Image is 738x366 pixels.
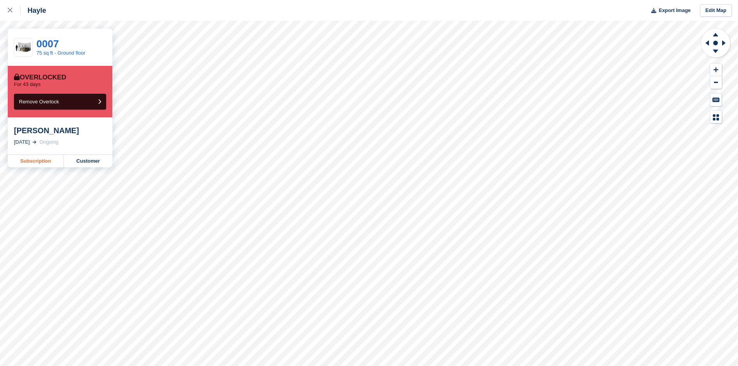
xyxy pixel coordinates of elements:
[700,4,732,17] a: Edit Map
[40,138,58,146] div: Ongoing
[710,64,722,76] button: Zoom In
[14,74,66,81] div: Overlocked
[64,155,112,167] a: Customer
[21,6,46,15] div: Hayle
[14,94,106,110] button: Remove Overlock
[36,50,85,56] a: 75 sq ft - Ground floor
[19,99,59,105] span: Remove Overlock
[14,81,41,88] p: For 43 days
[710,93,722,106] button: Keyboard Shortcuts
[8,155,64,167] a: Subscription
[14,126,106,135] div: [PERSON_NAME]
[659,7,690,14] span: Export Image
[36,38,59,50] a: 0007
[14,138,30,146] div: [DATE]
[14,41,32,54] img: 75-sqft-unit.jpg
[710,76,722,89] button: Zoom Out
[710,111,722,124] button: Map Legend
[647,4,691,17] button: Export Image
[33,141,36,144] img: arrow-right-light-icn-cde0832a797a2874e46488d9cf13f60e5c3a73dbe684e267c42b8395dfbc2abf.svg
